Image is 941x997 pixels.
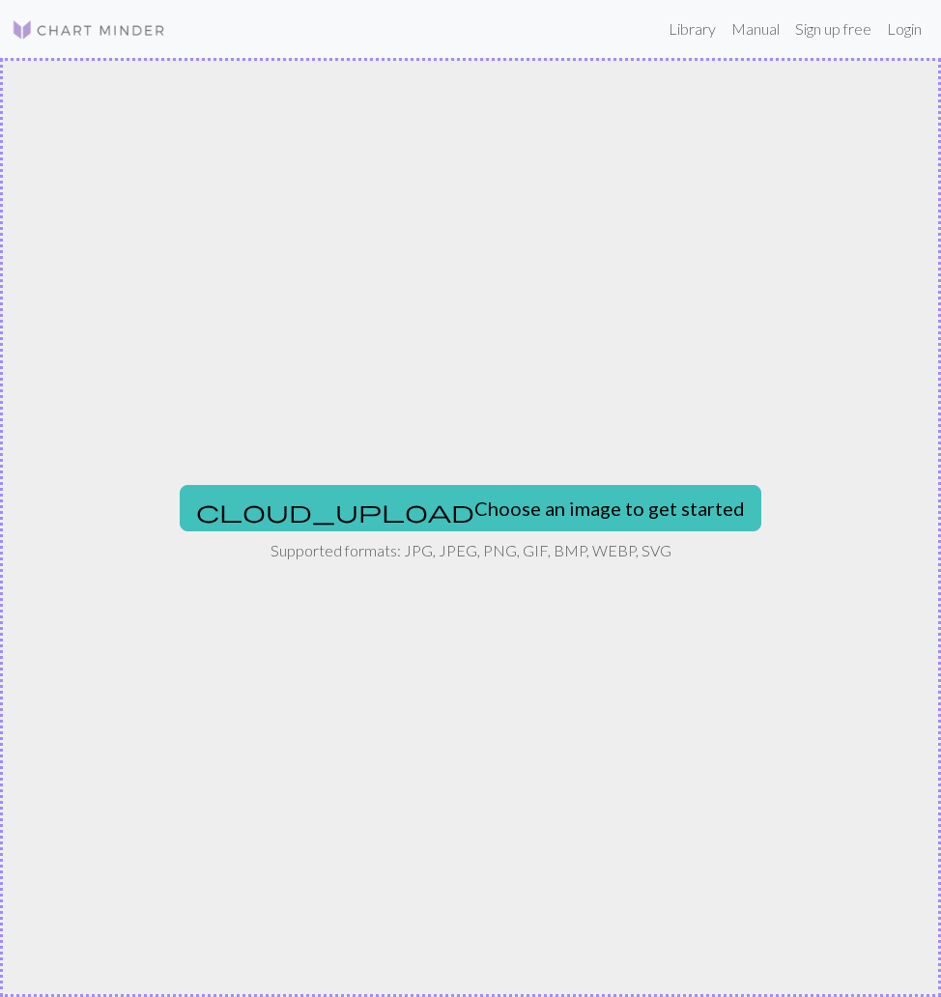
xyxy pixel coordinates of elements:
[879,10,929,48] a: Login
[787,10,879,48] a: Sign up free
[271,539,671,562] p: Supported formats: JPG, JPEG, PNG, GIF, BMP, WEBP, SVG
[196,498,474,525] span: cloud_upload
[724,10,787,48] a: Manual
[180,485,761,531] button: Choose an image to get started
[661,10,724,48] a: Library
[12,18,166,42] img: Logo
